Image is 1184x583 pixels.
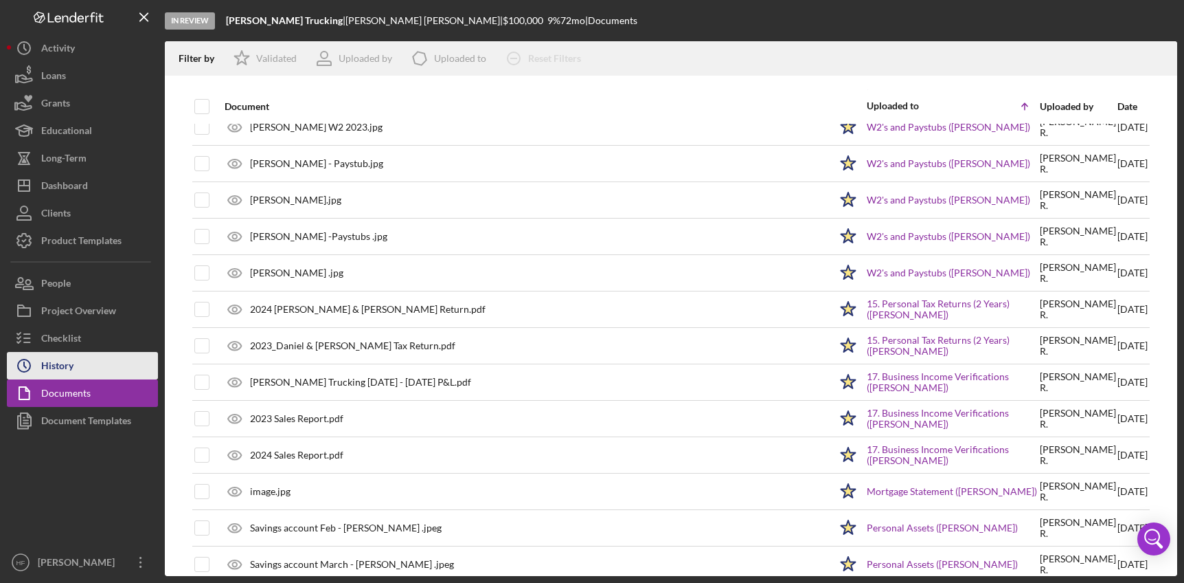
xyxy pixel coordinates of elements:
div: Loans [41,62,66,93]
div: Checklist [41,324,81,355]
div: [DATE] [1117,256,1148,290]
button: Checklist [7,324,158,352]
div: 2023 Sales Report.pdf [250,413,343,424]
button: Documents [7,379,158,407]
div: Activity [41,34,75,65]
button: People [7,269,158,297]
div: [DATE] [1117,401,1148,436]
a: Document Templates [7,407,158,434]
span: $100,000 [503,14,543,26]
div: [PERSON_NAME] R . [1040,153,1116,175]
button: Activity [7,34,158,62]
div: [DATE] [1117,474,1148,509]
a: W2's and Paystubs ([PERSON_NAME]) [867,231,1030,242]
a: 17. Business Income Verifications ([PERSON_NAME]) [867,408,1038,430]
div: Uploaded to [867,100,953,111]
div: image.jpg [250,486,291,497]
div: [PERSON_NAME] R . [1040,553,1116,575]
div: [PERSON_NAME] R . [1040,189,1116,211]
div: Dashboard [41,172,88,203]
div: Validated [256,53,297,64]
div: Date [1117,101,1148,112]
button: Reset Filters [497,45,595,72]
div: [PERSON_NAME] R . [1040,298,1116,320]
a: W2's and Paystubs ([PERSON_NAME]) [867,122,1030,133]
div: [PERSON_NAME] R . [1040,371,1116,393]
div: Uploaded to [434,53,486,64]
div: [PERSON_NAME] R . [1040,262,1116,284]
button: Dashboard [7,172,158,199]
button: HF[PERSON_NAME] [7,549,158,576]
button: Product Templates [7,227,158,254]
div: [PERSON_NAME] -Paystubs .jpg [250,231,387,242]
div: [PERSON_NAME] W2 2023.jpg [250,122,383,133]
div: In Review [165,12,215,30]
button: Educational [7,117,158,144]
div: 2023_Daniel & [PERSON_NAME] Tax Return.pdf [250,340,455,351]
a: 17. Business Income Verifications ([PERSON_NAME]) [867,371,1038,393]
div: [PERSON_NAME] R . [1040,481,1116,503]
div: [DATE] [1117,365,1148,399]
div: [PERSON_NAME] [34,549,124,580]
div: [PERSON_NAME] R . [1040,116,1116,138]
text: HF [16,559,25,566]
div: [PERSON_NAME] R . [1040,225,1116,247]
div: Educational [41,117,92,148]
b: [PERSON_NAME] Trucking [226,14,343,26]
div: [PERSON_NAME] - Paystub.jpg [250,158,383,169]
a: W2's and Paystubs ([PERSON_NAME]) [867,195,1030,206]
button: Grants [7,89,158,117]
div: 9 % [547,15,560,26]
button: Long-Term [7,144,158,172]
div: | [226,15,345,26]
div: [DATE] [1117,183,1148,217]
div: [DATE] [1117,292,1148,327]
div: [DATE] [1117,329,1148,363]
div: Savings account Feb - [PERSON_NAME] .jpeg [250,522,442,533]
div: Uploaded by [1040,101,1116,112]
a: Project Overview [7,297,158,324]
a: 17. Business Income Verifications ([PERSON_NAME]) [867,444,1038,466]
div: [PERSON_NAME] R . [1040,517,1116,539]
div: Uploaded by [339,53,392,64]
div: People [41,269,71,300]
div: Long-Term [41,144,87,175]
div: Open Intercom Messenger [1137,522,1170,555]
div: [PERSON_NAME] R . [1040,335,1116,357]
div: [PERSON_NAME] [PERSON_NAME] | [345,15,503,26]
div: | Documents [585,15,637,26]
div: Clients [41,199,71,230]
div: Project Overview [41,297,116,328]
div: Document [225,101,830,112]
a: 15. Personal Tax Returns (2 Years) ([PERSON_NAME]) [867,298,1038,320]
a: Personal Assets ([PERSON_NAME]) [867,559,1018,570]
a: 15. Personal Tax Returns (2 Years) ([PERSON_NAME]) [867,335,1038,357]
div: Grants [41,89,70,120]
button: Loans [7,62,158,89]
div: [DATE] [1117,219,1148,254]
div: [DATE] [1117,438,1148,472]
a: Personal Assets ([PERSON_NAME]) [867,522,1018,533]
div: [PERSON_NAME] R . [1040,444,1116,466]
a: Mortgage Statement ([PERSON_NAME]) [867,486,1037,497]
div: [PERSON_NAME] R . [1040,408,1116,430]
div: 2024 [PERSON_NAME] & [PERSON_NAME] Return.pdf [250,304,486,315]
div: Product Templates [41,227,122,258]
div: Documents [41,379,91,410]
div: 2024 Sales Report.pdf [250,450,343,461]
button: History [7,352,158,379]
a: W2's and Paystubs ([PERSON_NAME]) [867,267,1030,278]
button: Clients [7,199,158,227]
div: [DATE] [1117,110,1148,144]
div: Reset Filters [528,45,581,72]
